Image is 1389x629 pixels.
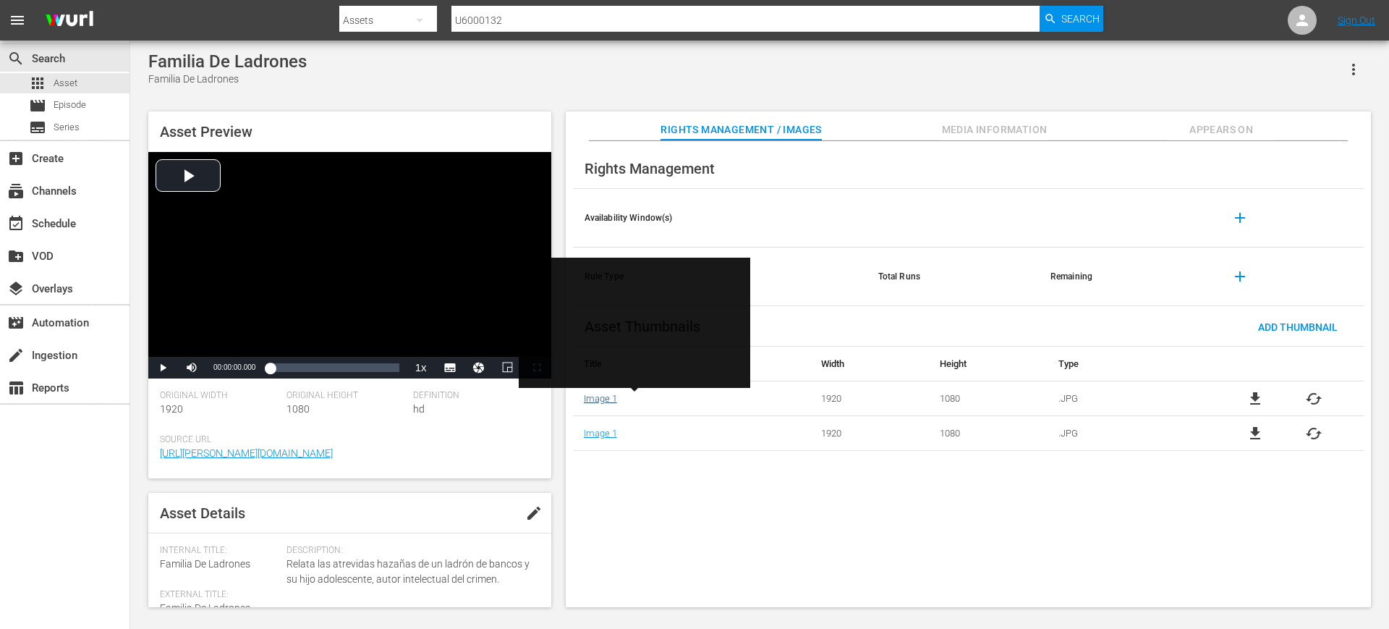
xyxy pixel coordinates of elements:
[148,51,307,72] div: Familia De Ladrones
[1039,248,1211,306] th: Remaining
[585,160,715,177] span: Rights Management
[160,123,252,140] span: Asset Preview
[1338,14,1375,26] a: Sign Out
[940,121,1049,139] span: Media Information
[1223,200,1257,235] button: add
[573,248,867,306] th: Rule Type
[929,347,1048,381] th: Height
[464,357,493,379] button: Jump To Time
[286,403,310,415] span: 1080
[148,357,177,379] button: Play
[29,75,46,92] span: Asset
[1048,381,1206,416] td: .JPG
[160,403,183,415] span: 1920
[35,4,104,38] img: ans4CAIJ8jUAAAAAAAAAAAAAAAAAAAAAAAAgQb4GAAAAAAAAAAAAAAAAAAAAAAAAJMjXAAAAAAAAAAAAAAAAAAAAAAAAgAT5G...
[7,50,25,67] span: Search
[867,248,1039,306] th: Total Runs
[286,390,406,402] span: Original Height
[160,447,333,459] a: [URL][PERSON_NAME][DOMAIN_NAME]
[1305,425,1322,442] button: cached
[1231,268,1249,285] span: add
[810,416,929,451] td: 1920
[160,545,279,557] span: Internal Title:
[54,98,86,112] span: Episode
[573,189,867,248] th: Availability Window(s)
[7,379,25,397] span: Reports
[1040,6,1103,32] button: Search
[929,416,1048,451] td: 1080
[493,357,522,379] button: Picture-in-Picture
[177,357,206,379] button: Mute
[1167,121,1275,139] span: Appears On
[413,403,425,415] span: hd
[270,363,399,372] div: Progress Bar
[1231,209,1249,227] span: add
[7,280,25,297] span: Overlays
[1305,390,1322,408] button: cached
[286,557,532,587] span: Relata las atrevidas hazañas de un ladrón de bancos y su hijo adolescente, autor intelectual del ...
[160,589,279,601] span: External Title:
[54,76,77,90] span: Asset
[160,434,532,446] span: Source Url
[148,72,307,87] div: Familia De Ladrones
[517,496,551,531] button: edit
[54,120,80,135] span: Series
[1048,347,1206,381] th: Type
[1246,313,1349,339] button: Add Thumbnail
[1246,425,1264,442] a: file_download
[160,505,245,522] span: Asset Details
[7,182,25,200] span: Channels
[7,347,25,364] span: Ingestion
[1061,6,1100,32] span: Search
[584,428,617,439] a: Image 1
[7,215,25,232] span: Schedule
[1223,259,1257,294] button: add
[7,314,25,332] span: Automation
[213,363,255,371] span: 00:00:00.000
[1246,390,1264,408] a: file_download
[810,347,929,381] th: Width
[1246,321,1349,333] span: Add Thumbnail
[29,119,46,136] span: Series
[810,381,929,416] td: 1920
[7,150,25,167] span: Create
[7,248,25,265] span: VOD
[9,12,26,29] span: menu
[660,121,821,139] span: Rights Management / Images
[413,390,532,402] span: Definition
[286,545,532,557] span: Description:
[407,357,436,379] button: Playback Rate
[436,357,464,379] button: Subtitles
[160,602,250,614] span: Familia De Ladrones
[160,558,250,570] span: Familia De Ladrones
[584,393,617,404] a: Image 1
[29,97,46,114] span: Episode
[1048,416,1206,451] td: .JPG
[160,390,279,402] span: Original Width
[929,381,1048,416] td: 1080
[525,505,543,522] span: edit
[148,152,551,379] div: Video Player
